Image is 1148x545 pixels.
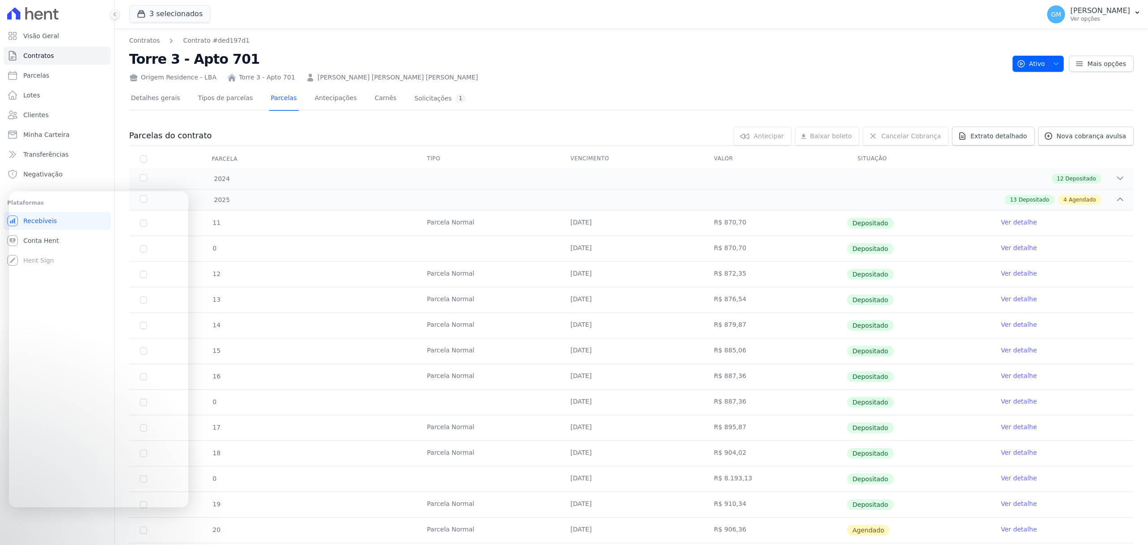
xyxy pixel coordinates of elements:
[129,5,210,22] button: 3 selecionados
[847,499,894,510] span: Depositado
[560,149,703,168] th: Vencimento
[1001,243,1037,252] a: Ver detalhe
[212,398,217,405] span: 0
[23,91,40,100] span: Lotes
[847,243,894,254] span: Depositado
[23,130,70,139] span: Minha Carteira
[1001,294,1037,303] a: Ver detalhe
[560,441,703,466] td: [DATE]
[703,262,847,287] td: R$ 872,35
[703,236,847,261] td: R$ 870,70
[703,518,847,543] td: R$ 906,36
[23,110,48,119] span: Clientes
[129,73,217,82] div: Origem Residence - LBA
[4,66,111,84] a: Parcelas
[455,94,466,103] div: 1
[1001,320,1037,329] a: Ver detalhe
[4,47,111,65] a: Contratos
[212,270,221,277] span: 12
[416,364,560,389] td: Parcela Normal
[703,364,847,389] td: R$ 887,36
[1040,2,1148,27] button: GM [PERSON_NAME] Ver opções
[1001,218,1037,227] a: Ver detalhe
[213,195,230,205] span: 2025
[1057,132,1126,141] span: Nova cobrança avulsa
[703,415,847,440] td: R$ 895,87
[7,198,107,208] div: Plataformas
[1001,448,1037,457] a: Ver detalhe
[129,87,182,111] a: Detalhes gerais
[212,449,221,457] span: 18
[4,165,111,183] a: Negativação
[847,320,894,331] span: Depositado
[23,71,49,80] span: Parcelas
[183,36,249,45] a: Contrato #ded197d1
[1087,59,1126,68] span: Mais opções
[201,150,248,168] div: Parcela
[416,518,560,543] td: Parcela Normal
[4,212,111,230] a: Recebíveis
[952,127,1035,145] a: Extrato detalhado
[213,174,230,184] span: 2024
[847,269,894,280] span: Depositado
[129,49,1005,69] h2: Torre 3 - Apto 701
[560,313,703,338] td: [DATE]
[560,236,703,261] td: [DATE]
[703,149,847,168] th: Valor
[129,36,160,45] a: Contratos
[212,501,221,508] span: 19
[560,466,703,492] td: [DATE]
[1064,196,1067,204] span: 4
[560,415,703,440] td: [DATE]
[560,262,703,287] td: [DATE]
[212,296,221,303] span: 13
[1017,56,1045,72] span: Ativo
[1070,6,1130,15] p: [PERSON_NAME]
[847,218,894,229] span: Depositado
[317,73,478,82] a: [PERSON_NAME] [PERSON_NAME] [PERSON_NAME]
[1001,269,1037,278] a: Ver detalhe
[847,371,894,382] span: Depositado
[416,338,560,364] td: Parcela Normal
[129,36,250,45] nav: Breadcrumb
[212,373,221,380] span: 16
[1065,175,1096,183] span: Depositado
[560,518,703,543] td: [DATE]
[4,232,111,250] a: Conta Hent
[1057,175,1064,183] span: 12
[212,424,221,431] span: 17
[23,170,63,179] span: Negativação
[1001,499,1037,508] a: Ver detalhe
[847,294,894,305] span: Depositado
[970,132,1027,141] span: Extrato detalhado
[847,149,990,168] th: Situação
[212,245,217,252] span: 0
[1010,196,1017,204] span: 13
[129,36,1005,45] nav: Breadcrumb
[23,150,69,159] span: Transferências
[416,492,560,517] td: Parcela Normal
[416,415,560,440] td: Parcela Normal
[560,390,703,415] td: [DATE]
[1018,196,1049,204] span: Depositado
[23,51,54,60] span: Contratos
[703,313,847,338] td: R$ 879,87
[1038,127,1134,145] a: Nova cobrança avulsa
[1001,474,1037,483] a: Ver detalhe
[212,219,221,226] span: 11
[140,527,147,534] input: default
[560,211,703,236] td: [DATE]
[212,347,221,354] span: 15
[703,287,847,312] td: R$ 876,54
[212,475,217,482] span: 0
[560,338,703,364] td: [DATE]
[23,31,59,40] span: Visão Geral
[1069,196,1096,204] span: Agendado
[212,526,221,533] span: 20
[703,211,847,236] td: R$ 870,70
[4,126,111,144] a: Minha Carteira
[703,390,847,415] td: R$ 887,36
[560,287,703,312] td: [DATE]
[560,364,703,389] td: [DATE]
[1001,397,1037,406] a: Ver detalhe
